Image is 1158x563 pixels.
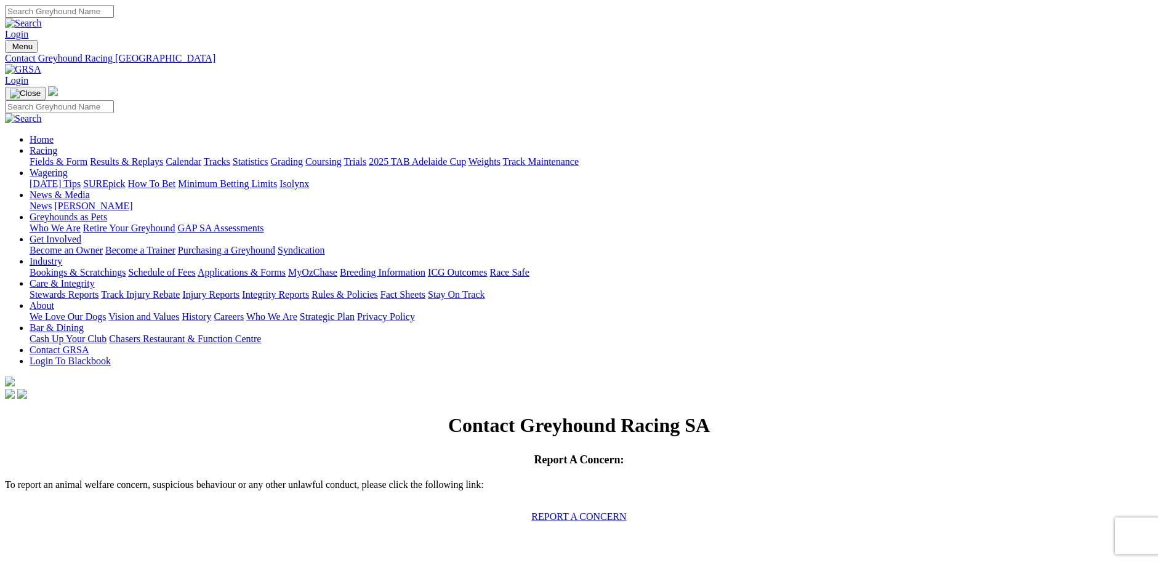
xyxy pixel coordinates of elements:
[278,245,324,255] a: Syndication
[305,156,342,167] a: Coursing
[5,40,38,53] button: Toggle navigation
[12,42,33,51] span: Menu
[30,145,57,156] a: Racing
[5,64,41,75] img: GRSA
[271,156,303,167] a: Grading
[30,178,1153,190] div: Wagering
[30,156,87,167] a: Fields & Form
[300,311,355,322] a: Strategic Plan
[5,75,28,86] a: Login
[30,156,1153,167] div: Racing
[30,167,68,178] a: Wagering
[246,311,297,322] a: Who We Are
[30,278,95,289] a: Care & Integrity
[428,289,485,300] a: Stay On Track
[166,156,201,167] a: Calendar
[5,100,114,113] input: Search
[90,156,163,167] a: Results & Replays
[5,87,46,100] button: Toggle navigation
[30,201,52,211] a: News
[5,29,28,39] a: Login
[128,178,176,189] a: How To Bet
[30,333,1153,345] div: Bar & Dining
[30,201,1153,212] div: News & Media
[178,178,277,189] a: Minimum Betting Limits
[48,86,58,96] img: logo-grsa-white.png
[17,389,27,399] img: twitter.svg
[5,5,114,18] input: Search
[233,156,268,167] a: Statistics
[30,234,81,244] a: Get Involved
[30,256,62,266] a: Industry
[30,311,1153,322] div: About
[534,453,624,466] span: Report A Concern:
[30,311,106,322] a: We Love Our Dogs
[182,311,211,322] a: History
[344,156,366,167] a: Trials
[428,267,487,278] a: ICG Outcomes
[312,289,378,300] a: Rules & Policies
[30,345,89,355] a: Contact GRSA
[10,89,41,98] img: Close
[279,178,309,189] a: Isolynx
[30,245,1153,256] div: Get Involved
[242,289,309,300] a: Integrity Reports
[204,156,230,167] a: Tracks
[30,223,1153,234] div: Greyhounds as Pets
[288,267,337,278] a: MyOzChase
[178,223,264,233] a: GAP SA Assessments
[30,267,126,278] a: Bookings & Scratchings
[30,134,54,145] a: Home
[531,511,626,522] a: REPORT A CONCERN
[489,267,529,278] a: Race Safe
[108,311,179,322] a: Vision and Values
[380,289,425,300] a: Fact Sheets
[54,201,132,211] a: [PERSON_NAME]
[5,377,15,386] img: logo-grsa-white.png
[30,356,111,366] a: Login To Blackbook
[30,300,54,311] a: About
[30,190,90,200] a: News & Media
[503,156,579,167] a: Track Maintenance
[198,267,286,278] a: Applications & Forms
[5,414,1153,437] h1: Contact Greyhound Racing SA
[30,333,107,344] a: Cash Up Your Club
[109,333,261,344] a: Chasers Restaurant & Function Centre
[5,479,1153,501] p: To report an animal welfare concern, suspicious behaviour or any other unlawful conduct, please c...
[101,289,180,300] a: Track Injury Rebate
[30,245,103,255] a: Become an Owner
[30,223,81,233] a: Who We Are
[5,389,15,399] img: facebook.svg
[30,289,99,300] a: Stewards Reports
[83,223,175,233] a: Retire Your Greyhound
[30,322,84,333] a: Bar & Dining
[178,245,275,255] a: Purchasing a Greyhound
[182,289,239,300] a: Injury Reports
[105,245,175,255] a: Become a Trainer
[5,113,42,124] img: Search
[357,311,415,322] a: Privacy Policy
[128,267,195,278] a: Schedule of Fees
[214,311,244,322] a: Careers
[30,212,107,222] a: Greyhounds as Pets
[369,156,466,167] a: 2025 TAB Adelaide Cup
[83,178,125,189] a: SUREpick
[468,156,501,167] a: Weights
[5,53,1153,64] a: Contact Greyhound Racing [GEOGRAPHIC_DATA]
[30,289,1153,300] div: Care & Integrity
[30,267,1153,278] div: Industry
[5,18,42,29] img: Search
[340,267,425,278] a: Breeding Information
[30,178,81,189] a: [DATE] Tips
